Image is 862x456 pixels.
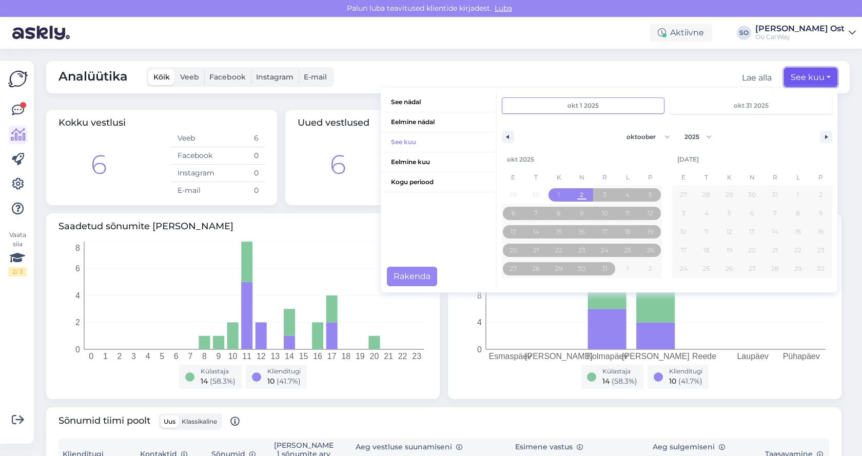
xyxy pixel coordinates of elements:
[381,112,496,132] span: Eelmine nädal
[525,241,548,260] button: 21
[727,223,732,241] span: 12
[639,223,662,241] button: 19
[188,352,192,361] tspan: 7
[669,367,702,376] div: Klienditugi
[502,150,662,169] div: okt 2025
[8,69,28,89] img: Askly Logo
[787,223,810,241] button: 15
[809,186,832,204] button: 2
[171,147,218,165] td: Facebook
[511,223,516,241] span: 13
[742,72,772,84] button: Lae alla
[603,186,606,204] span: 3
[616,204,639,223] button: 11
[616,223,639,241] button: 18
[625,204,630,223] span: 11
[555,241,562,260] span: 22
[748,241,756,260] span: 20
[692,352,716,361] tspan: Reede
[749,223,755,241] span: 13
[218,182,265,200] td: 0
[381,172,496,192] button: Kogu periood
[763,260,787,278] button: 28
[218,147,265,165] td: 0
[387,267,437,286] button: Rakenda
[525,204,548,223] button: 7
[669,376,676,386] span: 10
[525,223,548,241] button: 14
[58,67,128,87] span: Analüütika
[648,204,653,223] span: 12
[304,72,327,82] span: E-mail
[672,169,695,186] span: E
[547,241,571,260] button: 22
[602,204,608,223] span: 10
[680,223,687,241] span: 10
[75,318,80,327] tspan: 2
[327,352,337,361] tspan: 17
[256,72,293,82] span: Instagram
[398,352,407,361] tspan: 22
[703,260,710,278] span: 25
[502,204,525,223] button: 6
[695,260,718,278] button: 25
[525,169,548,186] span: T
[672,204,695,223] button: 3
[750,204,754,223] span: 6
[718,260,741,278] button: 26
[571,241,594,260] button: 23
[557,204,561,223] span: 8
[639,169,662,186] span: P
[726,260,733,278] span: 26
[586,352,628,361] tspan: Kolmapäev
[58,117,126,128] span: Kokku vestlusi
[772,223,778,241] span: 14
[795,223,801,241] span: 15
[174,352,179,361] tspan: 6
[532,260,540,278] span: 28
[201,376,208,386] span: 14
[502,169,525,186] span: E
[182,418,217,425] span: Klassikaline
[784,68,837,87] button: See kuu
[817,241,825,260] span: 23
[695,223,718,241] button: 11
[741,204,764,223] button: 6
[533,223,539,241] span: 14
[492,4,515,13] span: Luba
[783,352,820,361] tspan: Pühapäev
[257,352,266,361] tspan: 12
[787,260,810,278] button: 29
[180,72,199,82] span: Veeb
[741,223,764,241] button: 13
[755,25,856,41] a: [PERSON_NAME] OstOü CarWay
[477,318,482,327] tspan: 4
[8,230,27,276] div: Vaata siia
[695,204,718,223] button: 4
[547,169,571,186] span: K
[525,352,593,361] tspan: [PERSON_NAME]
[817,260,825,278] span: 30
[381,152,496,172] button: Eelmine kuu
[201,367,236,376] div: Külastaja
[718,204,741,223] button: 5
[75,291,80,300] tspan: 4
[571,186,594,204] button: 2
[341,352,350,361] tspan: 18
[502,241,525,260] button: 20
[488,352,532,361] tspan: Esmaspäev
[672,150,832,169] div: [DATE]
[571,204,594,223] button: 9
[771,260,779,278] span: 28
[228,352,238,361] tspan: 10
[593,169,616,186] span: R
[787,186,810,204] button: 1
[678,376,702,386] span: ( 41.7 %)
[728,204,731,223] span: 5
[809,204,832,223] button: 9
[298,117,369,128] span: Uued vestlused
[625,186,630,204] span: 4
[639,186,662,204] button: 5
[555,260,562,278] span: 29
